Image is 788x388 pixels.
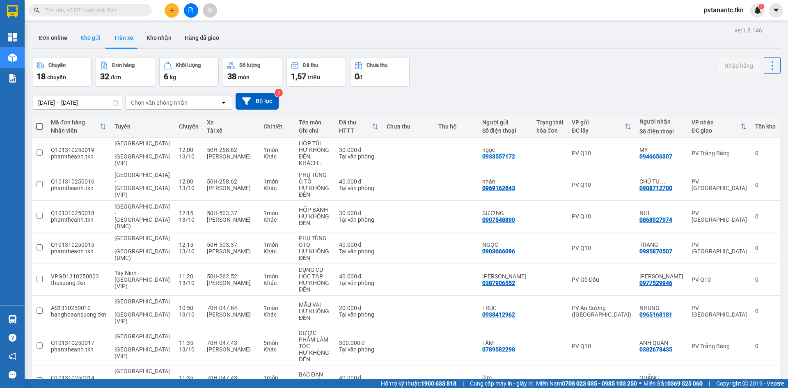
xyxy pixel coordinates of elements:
span: | [463,379,464,388]
span: Cung cấp máy in - giấy in: [470,379,534,388]
div: PV [GEOGRAPHIC_DATA] [692,210,747,223]
div: nhân [482,178,528,185]
div: 0789582298 [482,346,515,353]
div: phamtheanh.tkn [51,216,106,223]
div: HTTT [339,127,372,134]
button: Số lượng38món [223,57,282,87]
div: 50H-503.37 [207,241,255,248]
strong: 0708 023 035 - 0935 103 250 [562,380,637,387]
div: 0 [755,276,776,283]
span: plus [169,7,175,13]
div: Chưa thu [367,62,387,68]
div: PV Q10 [572,245,631,251]
div: Khác [263,346,291,353]
div: PV Q10 [572,150,631,156]
th: Toggle SortBy [47,116,110,138]
div: 0868927974 [639,216,672,223]
div: TRANG [639,241,683,248]
span: pvtanantc.tkn [697,5,750,15]
div: phamtheanh.tkn [51,248,106,255]
span: ... [318,160,323,166]
div: 12:15 [179,210,199,216]
button: Chưa thu0đ [350,57,410,87]
div: 12:00 [179,178,199,185]
div: Tại văn phòng [339,153,378,160]
div: CHÚ TƯ NHÂN [639,178,683,185]
span: triệu [307,74,320,80]
button: file-add [184,3,198,18]
span: file-add [188,7,194,13]
div: NHUNG [639,305,683,311]
div: Chưa thu [387,123,430,130]
div: HỘP TÚI [299,140,331,147]
div: HỘP BÁNH [299,207,331,213]
div: 0946656307 [639,153,672,160]
span: [GEOGRAPHIC_DATA] - [GEOGRAPHIC_DATA] (DMC) [115,235,170,261]
div: ANH QUÂN [639,340,683,346]
button: Đơn hàng32đơn [96,57,155,87]
button: Đã thu1,57 triệu [286,57,346,87]
div: 40.000 đ [339,241,378,248]
span: Miền Bắc [644,379,703,388]
div: Tại văn phòng [339,346,378,353]
div: 11:35 [179,374,199,381]
div: Người gửi [482,119,528,126]
div: Q101310250014 [51,374,106,381]
div: 13/10 [179,185,199,191]
div: PV Q10 [572,213,631,220]
div: lâm [482,374,528,381]
div: Số lượng [239,62,260,68]
div: 1 món [263,210,291,216]
div: VPGD1310250003 [51,273,106,280]
div: Ghi chú [299,127,331,134]
div: Q101310250017 [51,340,106,346]
div: Tại văn phòng [339,185,378,191]
li: Hotline: 1900 8153 [77,30,343,41]
div: ver 1.8.146 [735,26,762,35]
div: Khác [263,311,291,318]
img: dashboard-icon [8,33,17,41]
span: [GEOGRAPHIC_DATA] - [GEOGRAPHIC_DATA] (VIP) [115,333,170,359]
span: đ [359,74,362,80]
div: 1 món [263,241,291,248]
div: 30.000 đ [339,147,378,153]
span: kg [170,74,176,80]
div: HƯ KHÔNG ĐỀN [299,349,331,363]
span: ⚪️ [639,382,641,385]
div: Đơn hàng [112,62,135,68]
div: 0903666096 [482,248,515,255]
button: Khối lượng6kg [159,57,219,87]
span: 0 [355,71,359,81]
div: PV Q10 [572,181,631,188]
div: PV Trảng Bàng [692,343,747,349]
div: PHỤ TÙNG OTO [299,235,331,248]
span: Hỗ trợ kỹ thuật: [381,379,456,388]
div: HƯ KHÔNG ĐỀN, KHÁCH NIÊM PHONG, HÀNG KHÔNG KIỂM [299,147,331,166]
div: Q101310250015 [51,241,106,248]
div: 0933557172 [482,153,515,160]
div: AS1310250010 [51,305,106,311]
div: Khác [263,185,291,191]
div: 13/10 [179,280,199,286]
div: [PERSON_NAME] [207,311,255,318]
span: 38 [227,71,236,81]
div: 0 [755,308,776,315]
span: copyright [742,381,748,386]
button: caret-down [769,3,783,18]
div: NGUYỄN ĐIỆP [639,273,683,280]
div: TÂM [482,340,528,346]
div: [PERSON_NAME] [207,185,255,191]
div: 10:50 [179,305,199,311]
div: Người nhận [639,118,683,125]
div: phamtheanh.tkn [51,346,106,353]
div: 13/10 [179,248,199,255]
div: NGỌC [482,241,528,248]
span: Tây Ninh - [GEOGRAPHIC_DATA] (VIP) [115,270,170,289]
div: 5 món [263,340,291,346]
th: Toggle SortBy [687,116,751,138]
div: Chuyến [48,62,66,68]
th: Toggle SortBy [335,116,383,138]
b: GỬI : PV Tân An [10,60,90,73]
div: 50H-262.52 [207,273,255,280]
span: [GEOGRAPHIC_DATA] - [GEOGRAPHIC_DATA] (DMC) [115,203,170,230]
